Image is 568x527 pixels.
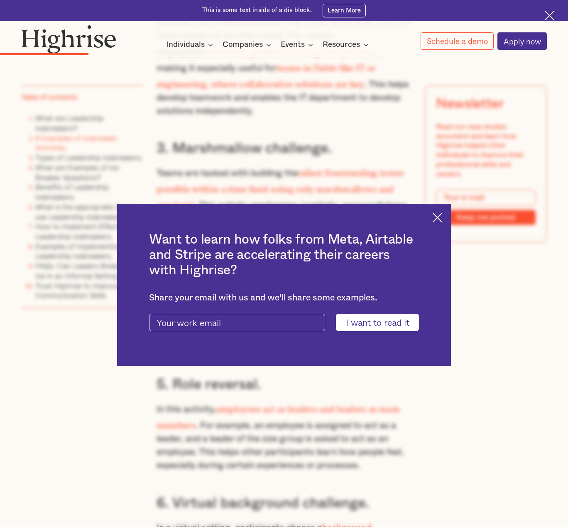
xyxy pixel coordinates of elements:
[166,40,205,50] div: Individuals
[223,40,263,50] div: Companies
[421,32,494,50] a: Schedule a demo
[323,4,366,17] a: Learn More
[433,213,442,222] img: Cross icon
[149,314,325,332] input: Your work email
[281,40,305,50] div: Events
[202,6,312,15] div: This is some text inside of a div block.
[149,232,419,278] h2: Want to learn how folks from Meta, Airtable and Stripe are accelerating their careers with Highrise?
[336,314,419,332] input: I want to read it
[281,40,316,50] div: Events
[323,40,371,50] div: Resources
[149,293,419,303] div: Share your email with us and we'll share some examples.
[166,40,215,50] div: Individuals
[497,32,547,50] a: Apply now
[21,25,116,54] img: Highrise logo
[149,314,419,332] form: current-ascender-blog-article-modal-form
[323,40,360,50] div: Resources
[223,40,274,50] div: Companies
[545,11,554,20] img: Cross icon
